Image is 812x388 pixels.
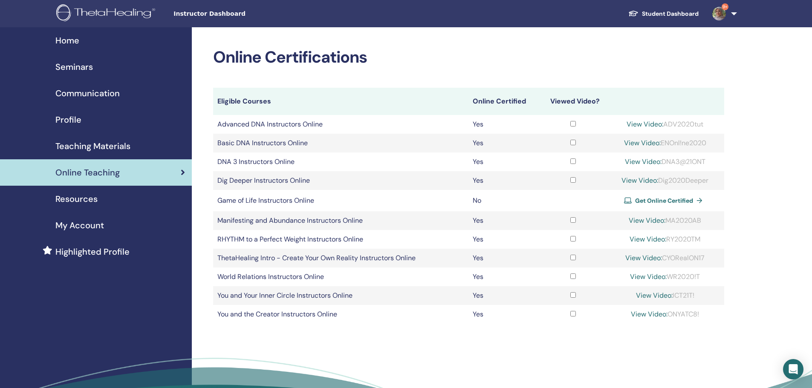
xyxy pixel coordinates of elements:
[629,216,665,225] a: View Video:
[624,138,661,147] a: View Video:
[610,234,720,244] div: RY2020TM
[213,115,468,134] td: Advanced DNA Instructors Online
[621,6,705,22] a: Student Dashboard
[55,193,98,205] span: Resources
[625,253,662,262] a: View Video:
[468,230,540,249] td: Yes
[468,115,540,134] td: Yes
[630,235,666,244] a: View Video:
[610,253,720,263] div: CYORealON17
[468,267,540,286] td: Yes
[630,272,667,281] a: View Video:
[610,309,720,319] div: ONYATC8!
[468,305,540,324] td: Yes
[621,176,658,185] a: View Video:
[213,190,468,211] td: Game of Life Instructors Online
[635,197,693,204] span: Get Online Certified
[610,119,720,129] div: ADV2020tut
[468,211,540,230] td: Yes
[468,190,540,211] td: No
[213,211,468,230] td: Manifesting and Abundance Instructors Online
[55,166,120,179] span: Online Teaching
[213,134,468,152] td: Basic DNA Instructors Online
[55,219,104,232] span: My Account
[722,3,728,10] span: 9+
[55,87,120,100] span: Communication
[213,152,468,171] td: DNA 3 Instructors Online
[712,7,726,20] img: default.jpg
[173,9,301,18] span: Instructor Dashboard
[213,171,468,190] td: Dig Deeper Instructors Online
[610,175,720,186] div: Dig2020Deeper
[636,291,673,300] a: View Video:
[468,134,540,152] td: Yes
[55,34,79,47] span: Home
[468,152,540,171] td: Yes
[55,140,130,152] span: Teaching Materials
[213,267,468,286] td: World Relations Instructors Online
[213,230,468,249] td: RHYTHM to a Perfect Weight Instructors Online
[610,216,720,226] div: MA2020AB
[213,286,468,305] td: You and Your Inner Circle Instructors Online
[610,272,720,282] div: WR2020!T
[56,4,158,23] img: logo.png
[213,88,468,115] th: Eligible Courses
[628,10,639,17] img: graduation-cap-white.svg
[610,138,720,148] div: ENOnl!ne2020
[468,249,540,267] td: Yes
[55,60,93,73] span: Seminars
[627,120,663,129] a: View Video:
[213,305,468,324] td: You and the Creator Instructors Online
[468,171,540,190] td: Yes
[213,249,468,267] td: ThetaHealing Intro - Create Your Own Reality Instructors Online
[624,194,706,207] a: Get Online Certified
[468,88,540,115] th: Online Certified
[55,245,130,258] span: Highlighted Profile
[468,286,540,305] td: Yes
[55,113,81,126] span: Profile
[631,310,668,319] a: View Video:
[783,359,803,379] div: Open Intercom Messenger
[625,157,662,166] a: View Video:
[540,88,606,115] th: Viewed Video?
[610,157,720,167] div: DNA3@21ONT
[213,48,724,67] h2: Online Certifications
[610,290,720,301] div: ICT21T!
